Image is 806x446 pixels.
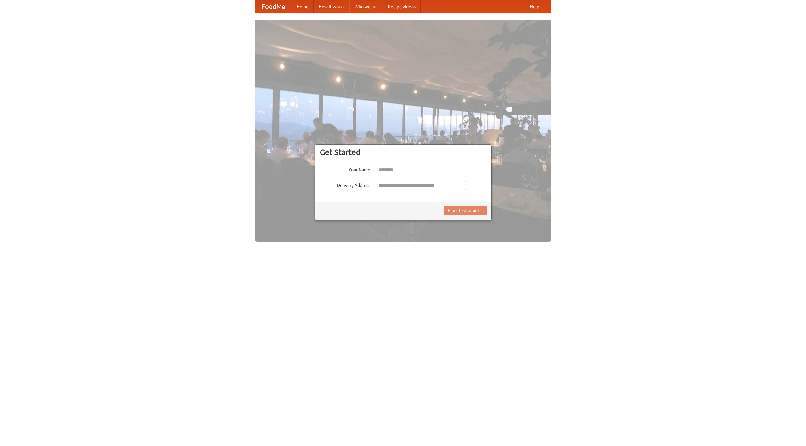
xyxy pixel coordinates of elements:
label: Delivery Address [320,181,370,188]
a: Home [292,0,314,13]
a: FoodMe [255,0,292,13]
label: Your Name [320,165,370,173]
a: Recipe videos [383,0,421,13]
a: Help [525,0,544,13]
button: Find Restaurants! [444,206,487,215]
a: How it works [314,0,349,13]
h3: Get Started [320,148,487,157]
a: Who we are [349,0,383,13]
